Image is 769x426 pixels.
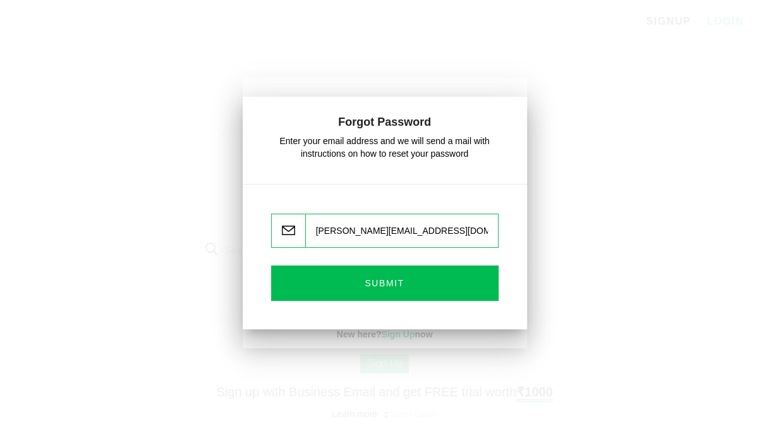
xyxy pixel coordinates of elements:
[262,135,508,160] p: Enter your email address and we will send a mail with instructions on how to reset your password
[305,214,499,248] input: Enter your email address
[271,265,499,301] button: SUBMIT
[271,214,305,248] img: email.svg
[277,272,492,295] p: SUBMIT
[262,116,508,128] p: Forgot Password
